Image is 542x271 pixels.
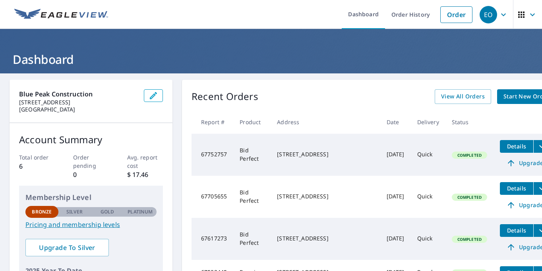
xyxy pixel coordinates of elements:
p: $ 17.46 [127,170,163,179]
a: View All Orders [435,89,491,104]
p: Order pending [73,153,109,170]
span: Upgrade To Silver [32,243,103,252]
th: Address [271,110,380,134]
th: Report # [192,110,233,134]
td: Quick [411,176,445,218]
a: Pricing and membership levels [25,220,157,229]
th: Delivery [411,110,445,134]
button: detailsBtn-67752757 [500,140,533,153]
p: 6 [19,161,55,171]
span: Details [505,227,528,234]
p: Total order [19,153,55,161]
a: Upgrade To Silver [25,239,109,256]
a: Order [440,6,472,23]
p: [GEOGRAPHIC_DATA] [19,106,137,113]
p: Membership Level [25,192,157,203]
td: Quick [411,134,445,176]
p: 0 [73,170,109,179]
button: detailsBtn-67617273 [500,224,533,237]
p: [STREET_ADDRESS] [19,99,137,106]
p: Blue Peak Construction [19,89,137,99]
td: [DATE] [380,218,411,260]
th: Status [445,110,494,134]
p: Silver [66,208,83,215]
span: View All Orders [441,92,485,102]
p: Bronze [32,208,52,215]
button: detailsBtn-67705655 [500,182,533,195]
div: [STREET_ADDRESS] [277,150,374,158]
p: Platinum [128,208,153,215]
p: Avg. report cost [127,153,163,170]
td: Bid Perfect [233,134,271,176]
td: [DATE] [380,134,411,176]
td: 67705655 [192,176,233,218]
span: Details [505,185,528,192]
span: Details [505,142,528,150]
th: Date [380,110,411,134]
img: EV Logo [14,9,108,21]
td: Bid Perfect [233,218,271,260]
td: [DATE] [380,176,411,218]
td: 67617273 [192,218,233,260]
td: 67752757 [192,134,233,176]
div: [STREET_ADDRESS] [277,234,374,242]
p: Account Summary [19,133,163,147]
p: Recent Orders [192,89,258,104]
td: Quick [411,218,445,260]
th: Product [233,110,271,134]
span: Completed [453,194,486,200]
p: Gold [101,208,114,215]
span: Completed [453,236,486,242]
div: EO [480,6,497,23]
span: Completed [453,152,486,158]
td: Bid Perfect [233,176,271,218]
h1: Dashboard [10,51,532,67]
div: [STREET_ADDRESS] [277,192,374,200]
